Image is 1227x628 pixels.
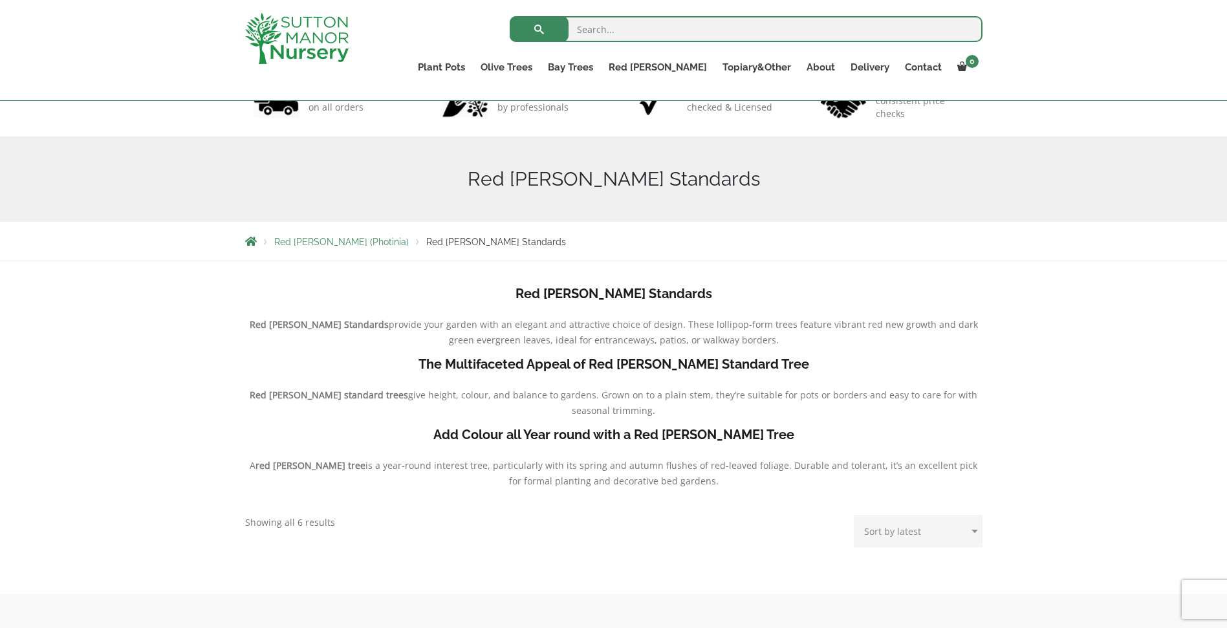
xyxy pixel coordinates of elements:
p: Showing all 6 results [245,515,335,530]
img: 3.jpg [632,85,677,118]
b: The Multifaceted Appeal of Red [PERSON_NAME] Standard Tree [418,356,809,372]
b: Red [PERSON_NAME] Standards [250,318,389,330]
img: 2.jpg [442,85,488,118]
span: provide your garden with an elegant and attractive choice of design. These lollipop-form trees fe... [389,318,978,346]
b: Add Colour all Year round with a Red [PERSON_NAME] Tree [433,427,794,442]
a: Red [PERSON_NAME] (Photinia) [274,237,409,247]
nav: Breadcrumbs [245,236,983,246]
b: red [PERSON_NAME] tree [255,459,365,471]
span: 0 [966,55,979,68]
p: by professionals [497,101,569,114]
p: checked & Licensed [687,101,772,114]
a: Olive Trees [473,58,540,76]
span: is a year-round interest tree, particularly with its spring and autumn flushes of red-leaved foli... [365,459,977,487]
input: Search... [510,16,983,42]
a: Topiary&Other [715,58,799,76]
a: Bay Trees [540,58,601,76]
a: Plant Pots [410,58,473,76]
p: consistent price checks [876,94,974,120]
b: Red [PERSON_NAME] Standards [516,286,712,301]
p: on all orders [309,101,373,114]
a: Red [PERSON_NAME] [601,58,715,76]
span: A [250,459,255,471]
span: give height, colour, and balance to gardens. Grown on to a plain stem, they’re suitable for pots ... [408,389,977,417]
select: Shop order [854,515,983,547]
span: Red [PERSON_NAME] Standards [426,237,566,247]
img: 1.jpg [254,85,299,118]
img: 4.jpg [821,81,866,121]
h1: Red [PERSON_NAME] Standards [245,168,983,191]
a: Delivery [843,58,897,76]
a: Contact [897,58,950,76]
a: About [799,58,843,76]
a: 0 [950,58,983,76]
b: Red [PERSON_NAME] standard trees [250,389,408,401]
img: logo [245,13,349,64]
